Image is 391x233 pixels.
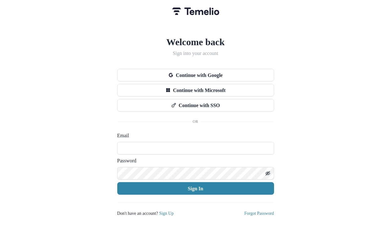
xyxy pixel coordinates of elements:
[117,132,270,139] label: Email
[117,50,274,56] h2: Sign into your account
[171,211,188,216] a: Sign Up
[172,8,219,15] img: Temelio
[117,210,188,217] p: Don't have an account?
[117,36,274,48] h1: Welcome back
[117,69,274,81] button: Continue with Google
[117,182,274,195] button: Sign In
[237,211,274,216] a: Forgot Password
[117,157,270,165] label: Password
[117,99,274,111] button: Continue with SSO
[117,84,274,96] button: Continue with Microsoft
[263,168,273,178] button: Toggle password visibility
